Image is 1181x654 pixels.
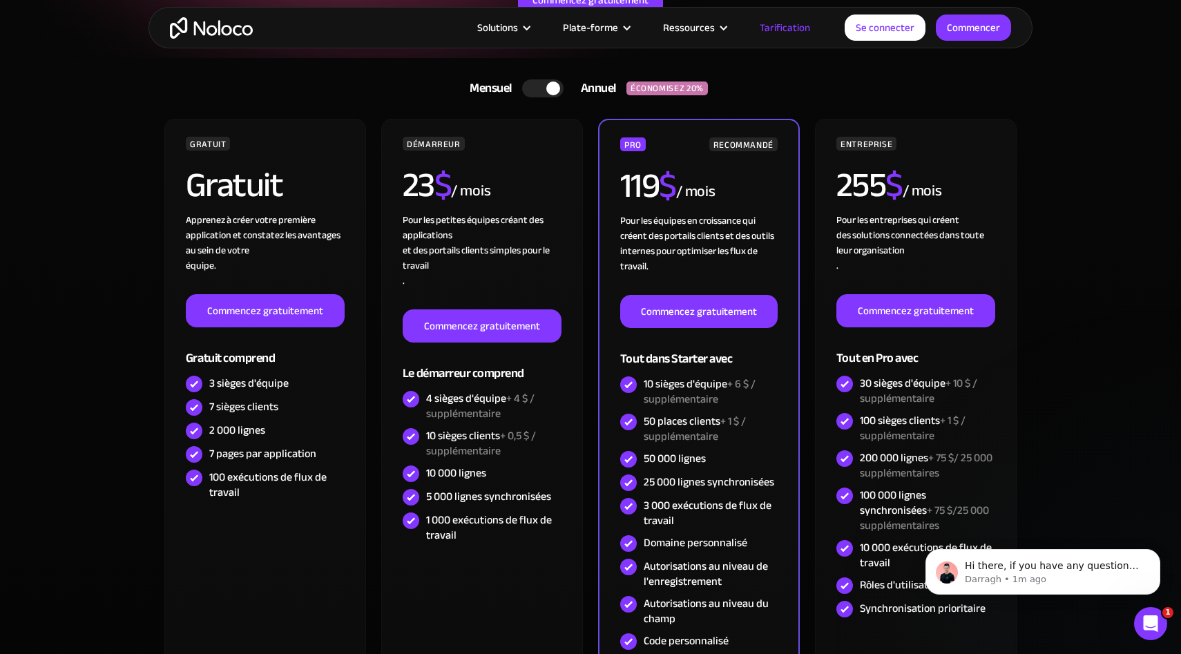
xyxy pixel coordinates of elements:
[631,80,704,97] font: ÉCONOMISEZ 20%
[644,631,729,651] font: Code personnalisé
[403,309,561,343] a: Commencez gratuitement
[836,256,838,275] font: .
[644,374,727,394] font: 10 sièges d'équipe
[644,593,769,629] font: Autorisations au niveau du champ
[713,137,774,153] font: RECOMMANDÉ
[903,176,942,205] font: / mois
[860,537,992,573] font: 10 000 exécutions de flux de travail
[403,271,405,290] font: .
[836,347,918,369] font: Tout en Pro avec
[860,598,986,619] font: Synchronisation prioritaire
[860,410,966,446] font: + 1 $ / supplémentaire
[760,18,810,37] font: Tarification
[1134,607,1167,640] iframe: Chat en direct par interphone
[563,18,618,37] font: Plate-forme
[426,463,486,483] font: 10 000 lignes
[836,153,886,218] font: 255
[426,425,500,446] font: 10 sièges clients
[620,295,778,328] a: Commencez gratuitement
[676,177,716,206] font: / mois
[581,77,616,99] font: Annuel
[947,18,1000,37] font: Commencer
[403,211,544,244] font: Pour les petites équipes créant des applications
[905,520,1181,617] iframe: Message de notifications d'interphone
[644,448,706,469] font: 50 000 lignes
[403,241,550,275] font: et des portails clients simples pour le travail
[426,486,551,507] font: 5 000 lignes synchronisées
[209,396,278,417] font: 7 sièges clients
[620,211,774,276] font: Pour les équipes en croissance qui créent des portails clients et des outils internes pour optimi...
[207,301,323,320] font: Commencez gratuitement
[742,19,827,37] a: Tarification
[620,347,732,370] font: Tout dans Starter avec
[209,420,265,441] font: 2 000 lignes
[426,510,552,546] font: 1 000 exécutions de flux de travail
[470,77,512,99] font: Mensuel
[460,19,546,37] div: Solutions
[860,500,989,536] font: + 75 $/25 000 supplémentaires
[403,362,524,385] font: Le démarreur comprend
[836,211,959,229] font: Pour les entreprises qui créent
[186,294,345,327] a: Commencez gratuitement
[190,136,226,153] font: GRATUIT
[424,316,540,336] font: Commencez gratuitement
[1165,608,1171,617] font: 1
[659,153,676,218] font: $
[644,556,768,592] font: Autorisations au niveau de l'enregistrement
[860,448,928,468] font: 200 000 lignes
[451,176,490,205] font: / mois
[885,153,903,218] font: $
[836,226,984,260] font: des solutions connectées dans toute leur organisation
[936,15,1011,41] a: Commencer
[644,472,774,492] font: 25 000 lignes synchronisées
[841,136,892,153] font: ENTREPRISE
[546,19,646,37] div: Plate-forme
[860,373,977,409] font: + 10 $ / supplémentaire
[663,18,715,37] font: Ressources
[644,374,756,410] font: + 6 $ / supplémentaire
[860,410,940,431] font: 100 sièges clients
[426,388,535,424] font: + 4 $ / supplémentaire
[858,301,974,320] font: Commencez gratuitement
[646,19,742,37] div: Ressources
[644,411,746,447] font: + 1 $ / supplémentaire
[856,18,914,37] font: Se connecter
[620,153,660,218] font: 119
[644,495,771,531] font: 3 000 exécutions de flux de travail
[403,153,434,218] font: 23
[407,136,461,153] font: DÉMARREUR
[477,18,518,37] font: Solutions
[845,15,925,41] a: Se connecter
[186,256,216,275] font: équipe.
[186,211,340,260] font: Apprenez à créer votre première application et constatez les avantages au sein de votre
[426,388,506,409] font: 4 sièges d'équipe
[624,137,642,153] font: PRO
[209,373,289,394] font: 3 sièges d'équipe
[426,425,536,461] font: + 0,5 $ / supplémentaire
[860,373,945,394] font: 30 sièges d'équipe
[860,448,992,483] font: + 75 $/ 25 000 supplémentaires
[170,17,253,39] a: maison
[186,347,275,369] font: Gratuit comprend
[186,153,283,218] font: Gratuit
[860,485,927,521] font: 100 000 lignes synchronisées
[644,532,747,553] font: Domaine personnalisé
[209,443,316,464] font: 7 pages par application
[644,411,720,432] font: 50 places clients
[434,153,452,218] font: $
[641,302,757,321] font: Commencez gratuitement
[836,294,995,327] a: Commencez gratuitement
[860,575,983,595] font: Rôles d'utilisateur illimités
[209,467,327,503] font: 100 exécutions de flux de travail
